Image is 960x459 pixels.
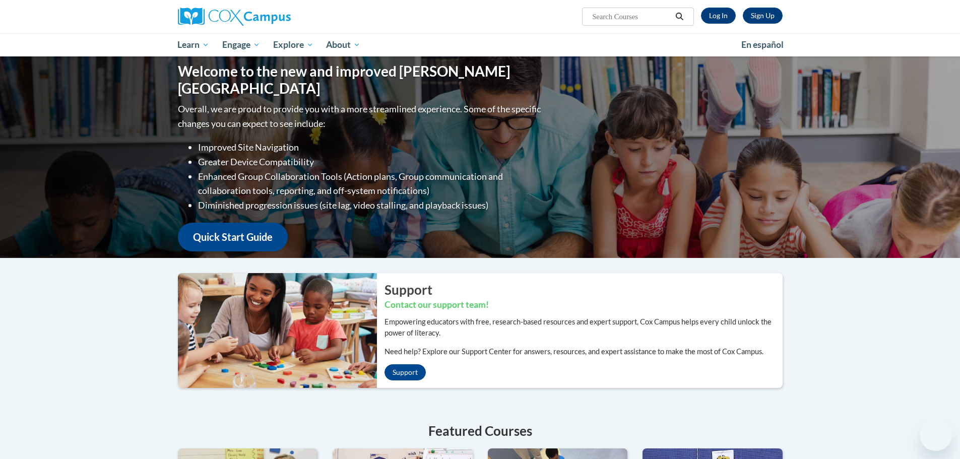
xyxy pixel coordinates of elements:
p: Overall, we are proud to provide you with a more streamlined experience. Some of the specific cha... [178,102,543,131]
h4: Featured Courses [178,421,783,441]
input: Search Courses [591,11,672,23]
a: Explore [267,33,320,56]
h3: Contact our support team! [385,299,783,311]
div: Main menu [163,33,798,56]
a: En español [735,34,790,55]
img: Cox Campus [178,8,291,26]
a: Support [385,364,426,380]
a: Register [743,8,783,24]
h1: Welcome to the new and improved [PERSON_NAME][GEOGRAPHIC_DATA] [178,63,543,97]
iframe: Button to launch messaging window [920,419,952,451]
img: ... [170,273,377,388]
a: Engage [216,33,267,56]
a: Quick Start Guide [178,223,288,251]
a: Cox Campus [178,8,369,26]
li: Enhanced Group Collaboration Tools (Action plans, Group communication and collaboration tools, re... [198,169,543,199]
h2: Support [385,281,783,299]
li: Improved Site Navigation [198,140,543,155]
button: Search [672,11,687,23]
a: Log In [701,8,736,24]
p: Need help? Explore our Support Center for answers, resources, and expert assistance to make the m... [385,346,783,357]
span: Learn [177,39,209,51]
span: Explore [273,39,313,51]
li: Diminished progression issues (site lag, video stalling, and playback issues) [198,198,543,213]
span: Engage [222,39,260,51]
span: En español [741,39,784,50]
a: About [319,33,367,56]
p: Empowering educators with free, research-based resources and expert support, Cox Campus helps eve... [385,316,783,339]
span: About [326,39,360,51]
li: Greater Device Compatibility [198,155,543,169]
a: Learn [171,33,216,56]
